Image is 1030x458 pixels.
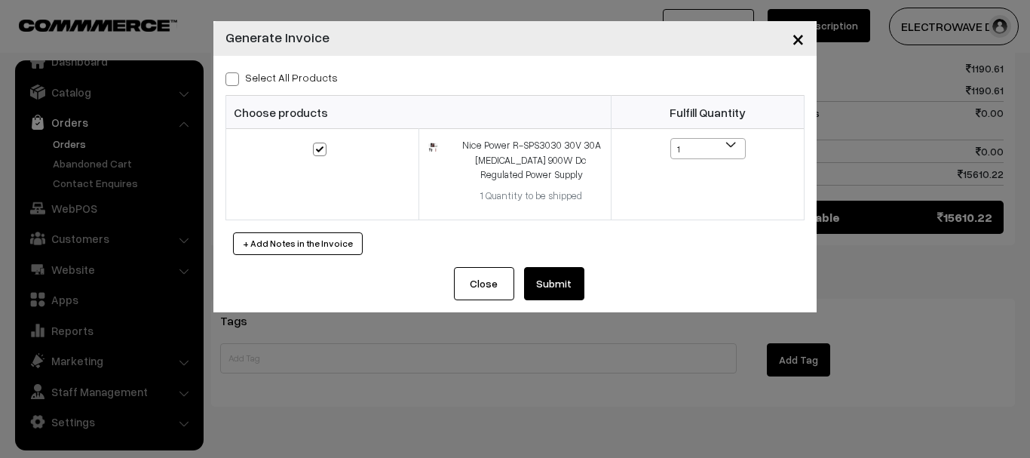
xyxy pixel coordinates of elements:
[670,138,746,159] span: 1
[233,232,363,255] button: + Add Notes in the Invoice
[225,69,338,85] label: Select all Products
[454,267,514,300] button: Close
[225,27,330,48] h4: Generate Invoice
[671,139,745,160] span: 1
[792,24,805,52] span: ×
[524,267,584,300] button: Submit
[461,189,602,204] div: 1 Quantity to be shipped
[780,15,817,62] button: Close
[226,96,612,129] th: Choose products
[428,141,438,151] img: 1682312315429651bv1OXhfuL.jpg
[612,96,805,129] th: Fulfill Quantity
[461,138,602,183] div: Nice Power R-SPS3030 30V 30A [MEDICAL_DATA] 900W Dc Regulated Power Supply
